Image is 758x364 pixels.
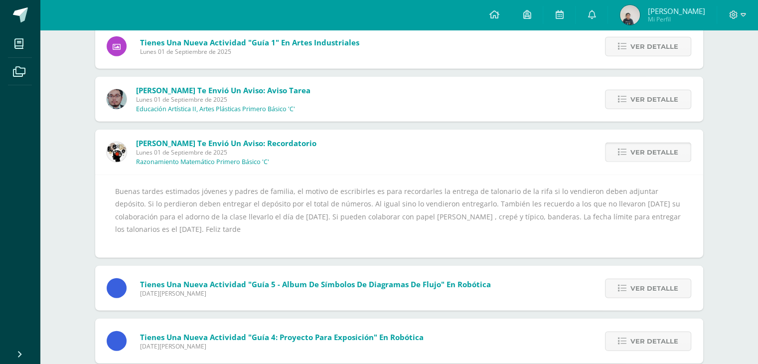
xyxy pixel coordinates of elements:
[136,148,316,157] span: Lunes 01 de Septiembre de 2025
[140,289,491,298] span: [DATE][PERSON_NAME]
[647,6,705,16] span: [PERSON_NAME]
[136,105,295,113] p: Educación Artística II, Artes Plásticas Primero Básico 'C'
[115,185,683,248] div: Buenas tardes estimados jóvenes y padres de familia, el motivo de escribirles es para recordarles...
[620,5,640,25] img: 1855dde4682a897e962b3075ff2481c4.png
[647,15,705,23] span: Mi Perfil
[630,332,678,351] span: Ver detalle
[630,37,678,56] span: Ver detalle
[630,143,678,162] span: Ver detalle
[630,279,678,298] span: Ver detalle
[136,85,310,95] span: [PERSON_NAME] te envió un aviso: Aviso tarea
[136,95,310,104] span: Lunes 01 de Septiembre de 2025
[140,342,424,351] span: [DATE][PERSON_NAME]
[140,47,359,56] span: Lunes 01 de Septiembre de 2025
[136,138,316,148] span: [PERSON_NAME] te envió un aviso: Recordatorio
[136,158,269,166] p: Razonamiento Matemático Primero Básico 'C'
[140,279,491,289] span: Tienes una nueva actividad "Guía 5 - Album de Símbolos de Diagramas de flujo" En Robótica
[107,89,127,109] img: 5fac68162d5e1b6fbd390a6ac50e103d.png
[630,90,678,109] span: Ver detalle
[140,332,424,342] span: Tienes una nueva actividad "Guía 4: Proyecto para exposición" En Robótica
[140,37,359,47] span: Tienes una nueva actividad "Guía 1" En Artes Industriales
[107,142,127,162] img: d172b984f1f79fc296de0e0b277dc562.png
